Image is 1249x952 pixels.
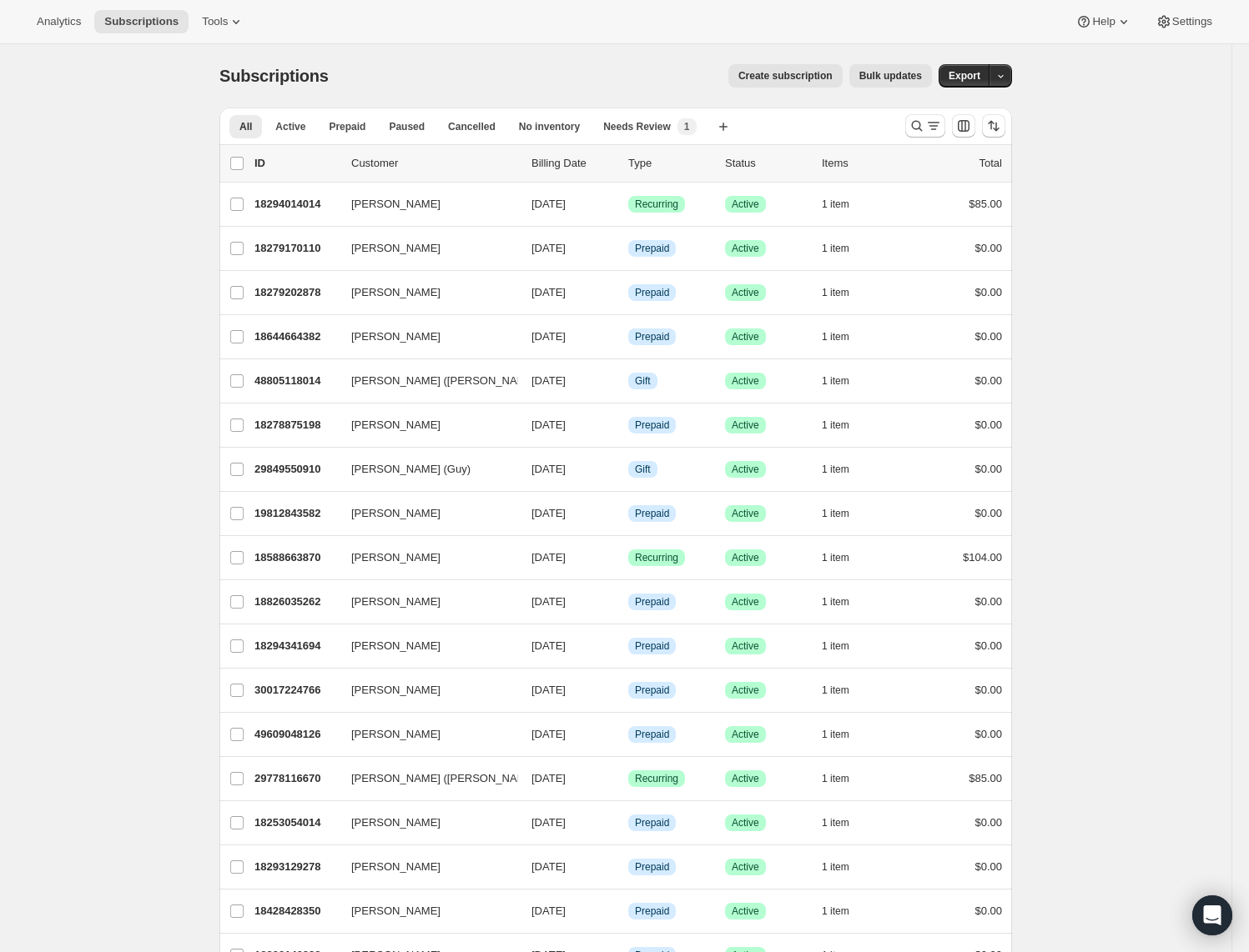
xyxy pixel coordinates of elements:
span: 1 item [822,551,849,564]
button: 1 item [822,369,868,393]
button: Create subscription [728,64,843,88]
span: Active [732,374,759,388]
span: 1 item [822,595,849,609]
span: Active [732,772,759,785]
span: Prepaid [635,595,669,609]
span: [DATE] [531,772,566,784]
span: [DATE] [531,374,566,387]
p: Total [980,155,1002,172]
span: Active [732,639,759,653]
span: $85.00 [969,772,1002,784]
span: 1 item [822,684,849,697]
button: 1 item [822,193,868,216]
span: Export [949,69,980,83]
span: 1 item [822,639,849,653]
span: Paused [389,120,425,133]
span: 1 item [822,816,849,829]
p: Billing Date [531,155,615,172]
button: 1 item [822,679,868,702]
button: Create new view [710,115,737,138]
span: Settings [1172,15,1212,28]
span: $0.00 [975,374,1002,387]
span: Tools [202,15,228,28]
button: [PERSON_NAME] [341,589,508,615]
span: Prepaid [635,728,669,741]
span: $0.00 [975,728,1002,740]
span: [DATE] [531,418,566,431]
span: [PERSON_NAME] [351,726,441,743]
button: [PERSON_NAME] [341,898,508,924]
button: 1 item [822,723,868,746]
div: 18294014014[PERSON_NAME][DATE]SuccessRecurringSuccessActive1 item$85.00 [254,193,1002,216]
button: 1 item [822,237,868,260]
span: Create subscription [738,69,833,83]
div: 18279170110[PERSON_NAME][DATE]InfoPrepaidSuccessActive1 item$0.00 [254,237,1002,260]
div: 18644664382[PERSON_NAME][DATE]InfoPrepaidSuccessActive1 item$0.00 [254,325,1002,348]
span: Prepaid [635,684,669,697]
span: All [239,120,252,133]
span: Active [732,463,759,476]
span: $85.00 [969,198,1002,210]
span: [DATE] [531,684,566,696]
button: [PERSON_NAME] ([PERSON_NAME]) [341,765,508,792]
span: Active [732,860,759,874]
span: $0.00 [975,860,1002,873]
span: Prepaid [635,418,669,432]
span: Gift [635,463,651,476]
span: [PERSON_NAME] (Guy) [351,461,471,478]
span: Recurring [635,772,678,785]
button: Analytics [27,10,91,33]
span: $0.00 [975,816,1002,829]
span: $0.00 [975,463,1002,475]
div: 18588663870[PERSON_NAME][DATE]SuccessRecurringSuccessActive1 item$104.00 [254,546,1002,569]
span: [DATE] [531,728,566,740]
span: Help [1092,15,1115,28]
span: Active [275,120,305,133]
div: 18279202878[PERSON_NAME][DATE]InfoPrepaidSuccessActive1 item$0.00 [254,281,1002,304]
span: [PERSON_NAME] [351,505,441,522]
span: 1 item [822,463,849,476]
span: Active [732,551,759,564]
p: 18278875198 [254,417,338,433]
button: [PERSON_NAME] [341,191,508,218]
button: [PERSON_NAME] [341,235,508,262]
span: [PERSON_NAME] [351,328,441,345]
span: $0.00 [975,639,1002,652]
span: Prepaid [635,904,669,918]
div: 18294341694[PERSON_NAME][DATE]InfoPrepaidSuccessActive1 item$0.00 [254,634,1002,658]
button: Sort the results [982,114,1005,138]
span: 1 [684,120,690,133]
div: 18428428350[PERSON_NAME][DATE]InfoPrepaidSuccessActive1 item$0.00 [254,899,1002,923]
button: [PERSON_NAME] ([PERSON_NAME]) [341,368,508,394]
span: No inventory [519,120,580,133]
span: [PERSON_NAME] ([PERSON_NAME]) [351,770,540,787]
button: Export [939,64,990,88]
span: [PERSON_NAME] [351,417,441,433]
p: 18253054014 [254,814,338,831]
span: Prepaid [635,860,669,874]
p: 49609048126 [254,726,338,743]
p: 18588663870 [254,549,338,566]
button: Help [1065,10,1141,33]
button: Bulk updates [849,64,932,88]
span: Prepaid [635,639,669,653]
button: [PERSON_NAME] [341,677,508,704]
div: 19812843582[PERSON_NAME][DATE]InfoPrepaidSuccessActive1 item$0.00 [254,502,1002,525]
span: Prepaid [635,286,669,299]
span: Active [732,330,759,343]
button: [PERSON_NAME] [341,809,508,836]
span: [DATE] [531,816,566,829]
span: Recurring [635,198,678,211]
span: 1 item [822,330,849,343]
button: 1 item [822,281,868,304]
span: [PERSON_NAME] [351,196,441,213]
p: 19812843582 [254,505,338,522]
div: 29778116670[PERSON_NAME] ([PERSON_NAME])[DATE]SuccessRecurringSuccessActive1 item$85.00 [254,767,1002,790]
p: 18644664382 [254,328,338,345]
p: 18279202878 [254,284,338,301]
button: [PERSON_NAME] [341,633,508,659]
div: 30017224766[PERSON_NAME][DATE]InfoPrepaidSuccessActive1 item$0.00 [254,679,1002,702]
div: IDCustomerBilling DateTypeStatusItemsTotal [254,155,1002,172]
div: 18826035262[PERSON_NAME][DATE]InfoPrepaidSuccessActive1 item$0.00 [254,590,1002,614]
button: 1 item [822,413,868,437]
